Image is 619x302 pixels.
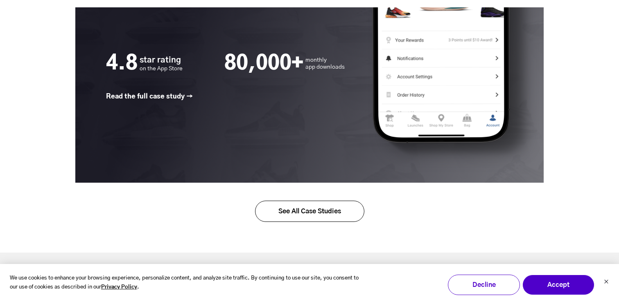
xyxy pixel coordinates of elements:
button: Decline [448,275,520,295]
button: Accept [522,275,594,295]
p: We use cookies to enhance your browsing experience, personalize content, and analyze site traffic... [10,274,361,293]
a: See All Case Studies [255,201,364,222]
a: Privacy Policy [101,283,137,292]
button: Dismiss cookie banner [604,278,609,287]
